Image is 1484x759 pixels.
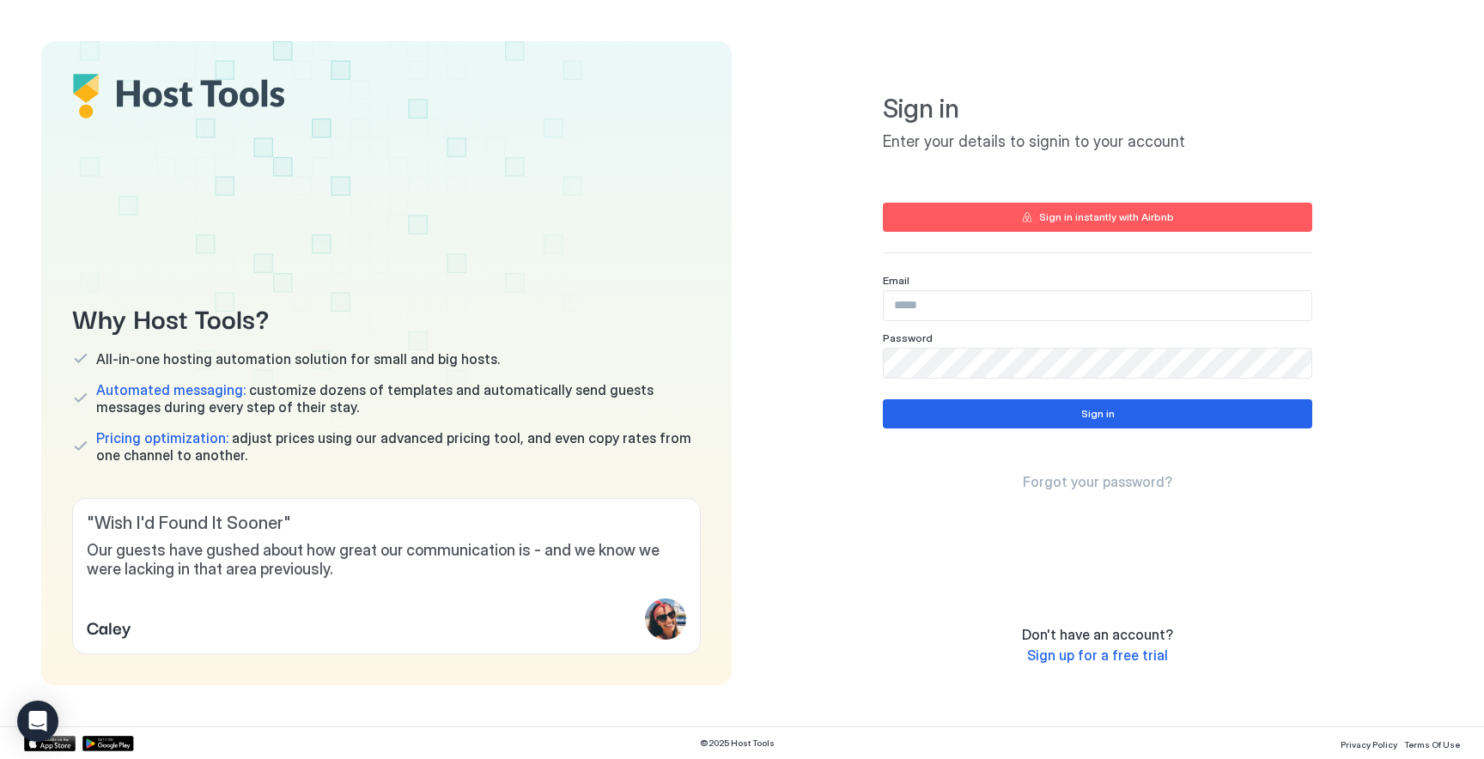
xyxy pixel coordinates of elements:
[1027,647,1168,665] a: Sign up for a free trial
[96,381,246,398] span: Automated messaging:
[96,350,500,367] span: All-in-one hosting automation solution for small and big hosts.
[883,203,1312,232] button: Sign in instantly with Airbnb
[87,541,686,580] span: Our guests have gushed about how great our communication is - and we know we were lacking in that...
[96,429,701,464] span: adjust prices using our advanced pricing tool, and even copy rates from one channel to another.
[17,701,58,742] div: Open Intercom Messenger
[1404,734,1460,752] a: Terms Of Use
[72,298,701,337] span: Why Host Tools?
[700,738,775,749] span: © 2025 Host Tools
[884,349,1311,378] input: Input Field
[82,736,134,751] a: Google Play Store
[883,274,909,287] span: Email
[1027,647,1168,664] span: Sign up for a free trial
[1081,406,1115,422] div: Sign in
[1022,626,1173,643] span: Don't have an account?
[1341,734,1397,752] a: Privacy Policy
[1023,473,1172,491] a: Forgot your password?
[96,429,228,446] span: Pricing optimization:
[645,598,686,640] div: profile
[883,399,1312,428] button: Sign in
[87,614,131,640] span: Caley
[884,291,1311,320] input: Input Field
[883,132,1312,152] span: Enter your details to signin to your account
[1341,739,1397,750] span: Privacy Policy
[96,381,701,416] span: customize dozens of templates and automatically send guests messages during every step of their s...
[24,736,76,751] a: App Store
[1404,739,1460,750] span: Terms Of Use
[883,93,1312,125] span: Sign in
[1039,209,1174,225] div: Sign in instantly with Airbnb
[883,331,933,344] span: Password
[87,513,686,534] span: " Wish I'd Found It Sooner "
